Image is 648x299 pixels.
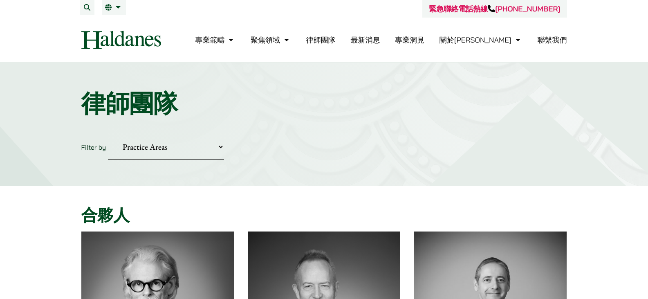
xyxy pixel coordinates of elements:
[439,35,522,45] a: 關於何敦
[81,89,567,118] h1: 律師團隊
[395,35,424,45] a: 專業洞見
[81,143,106,151] label: Filter by
[105,4,123,11] a: 繁
[429,4,560,13] a: 緊急聯絡電話熱線[PHONE_NUMBER]
[81,31,161,49] img: Logo of Haldanes
[251,35,291,45] a: 聚焦領域
[81,205,567,225] h2: 合夥人
[538,35,567,45] a: 聯繫我們
[350,35,380,45] a: 最新消息
[195,35,235,45] a: 專業範疇
[306,35,336,45] a: 律師團隊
